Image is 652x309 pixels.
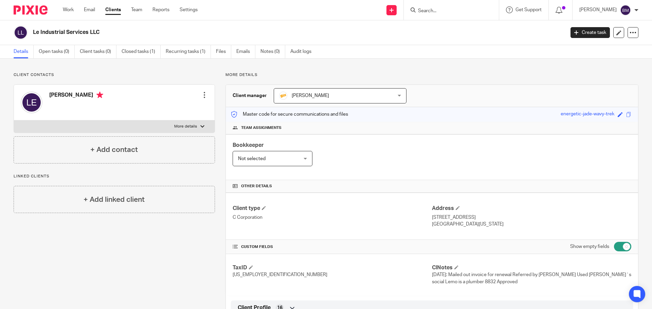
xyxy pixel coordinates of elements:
[14,45,34,58] a: Details
[233,214,432,221] p: C Corporation
[432,214,631,221] p: [STREET_ADDRESS]
[241,184,272,189] span: Other details
[620,5,631,16] img: svg%3E
[122,45,161,58] a: Closed tasks (1)
[233,205,432,212] h4: Client type
[131,6,142,13] a: Team
[432,221,631,228] p: [GEOGRAPHIC_DATA][US_STATE]
[432,264,631,271] h4: ClNotes
[292,93,329,98] span: [PERSON_NAME]
[225,72,638,78] p: More details
[238,156,266,161] span: Not selected
[432,205,631,212] h4: Address
[233,264,432,271] h4: TaxID
[80,45,116,58] a: Client tasks (0)
[14,5,48,15] img: Pixie
[260,45,285,58] a: Notes (0)
[241,125,282,131] span: Team assignments
[180,6,198,13] a: Settings
[33,29,455,36] h2: Le Industrial Services LLC
[233,244,432,250] h4: CUSTOM FIELDS
[579,6,617,13] p: [PERSON_NAME]
[174,124,197,129] p: More details
[105,6,121,13] a: Clients
[14,174,215,179] p: Linked clients
[290,45,316,58] a: Audit logs
[570,27,610,38] a: Create task
[49,92,103,100] h4: [PERSON_NAME]
[96,92,103,98] i: Primary
[233,272,327,277] span: [US_EMPLOYER_IDENTIFICATION_NUMBER]
[14,25,28,40] img: svg%3E
[233,92,267,99] h3: Client manager
[84,194,145,205] h4: + Add linked client
[561,111,614,118] div: energetic-jade-wavy-trek
[216,45,231,58] a: Files
[63,6,74,13] a: Work
[84,6,95,13] a: Email
[152,6,169,13] a: Reports
[417,8,478,14] input: Search
[90,144,138,155] h4: + Add contact
[515,7,542,12] span: Get Support
[432,272,631,284] span: [DATE]: Mailed out invoice for renewal Referred by [PERSON_NAME] Used [PERSON_NAME]`s social Lemo...
[279,92,287,100] img: siteIcon.png
[233,142,264,148] span: Bookkeeper
[166,45,211,58] a: Recurring tasks (1)
[39,45,75,58] a: Open tasks (0)
[14,72,215,78] p: Client contacts
[570,243,609,250] label: Show empty fields
[21,92,42,113] img: svg%3E
[236,45,255,58] a: Emails
[231,111,348,118] p: Master code for secure communications and files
